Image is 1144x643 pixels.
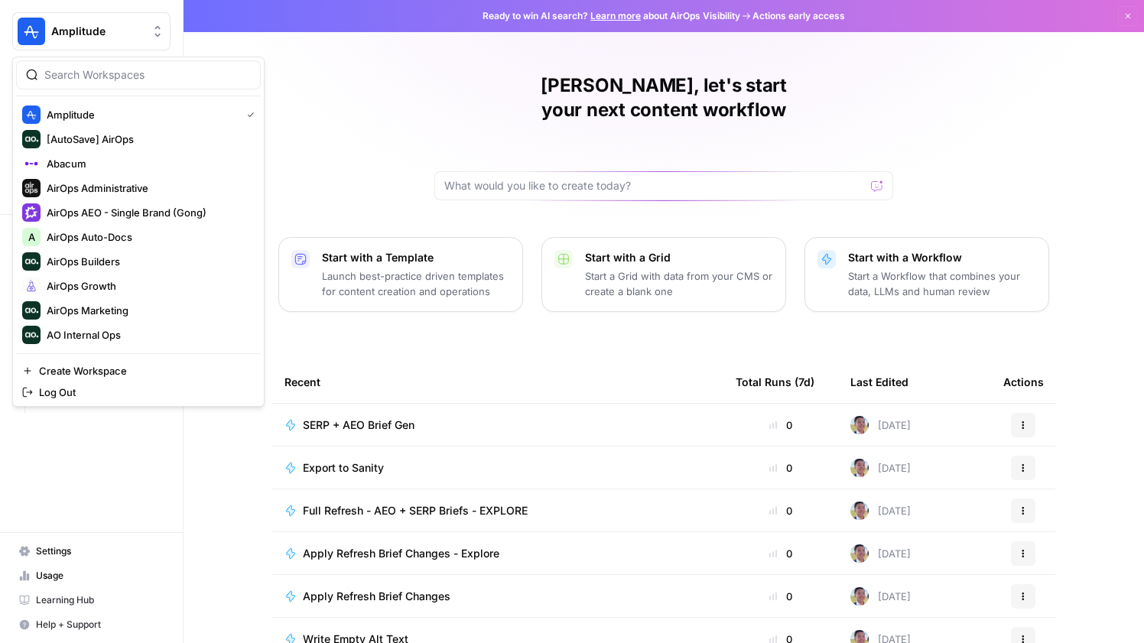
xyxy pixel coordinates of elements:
span: SERP + AEO Brief Gen [303,417,414,433]
span: AirOps Builders [47,254,249,269]
div: Actions [1003,361,1044,403]
img: 99f2gcj60tl1tjps57nny4cf0tt1 [850,587,869,606]
button: Help + Support [12,612,171,637]
div: 0 [736,417,826,433]
img: AirOps AEO - Single Brand (Gong) Logo [22,203,41,222]
p: Start with a Grid [585,250,773,265]
p: Start with a Template [322,250,510,265]
span: Learning Hub [36,593,164,607]
span: Help + Support [36,618,164,632]
span: Amplitude [51,24,144,39]
div: [DATE] [850,587,911,606]
button: Workspace: Amplitude [12,12,171,50]
span: Actions early access [752,9,845,23]
img: AO Internal Ops Logo [22,326,41,344]
span: AirOps Auto-Docs [47,229,249,245]
p: Start with a Workflow [848,250,1036,265]
div: 0 [736,546,826,561]
a: Settings [12,539,171,563]
img: Amplitude Logo [18,18,45,45]
span: Create Workspace [39,363,249,378]
span: AirOps Marketing [47,303,249,318]
span: A [28,229,35,245]
span: AirOps Growth [47,278,249,294]
div: Workspace: Amplitude [12,57,265,407]
img: 99f2gcj60tl1tjps57nny4cf0tt1 [850,459,869,477]
a: Apply Refresh Brief Changes [284,589,711,604]
img: [AutoSave] AirOps Logo [22,130,41,148]
span: Settings [36,544,164,558]
p: Launch best-practice driven templates for content creation and operations [322,268,510,299]
img: AirOps Administrative Logo [22,179,41,197]
h1: [PERSON_NAME], let's start your next content workflow [434,73,893,122]
span: Log Out [39,385,249,400]
p: Start a Workflow that combines your data, LLMs and human review [848,268,1036,299]
span: Export to Sanity [303,460,384,476]
div: [DATE] [850,544,911,563]
button: Start with a TemplateLaunch best-practice driven templates for content creation and operations [278,237,523,312]
span: Abacum [47,156,249,171]
button: Start with a WorkflowStart a Workflow that combines your data, LLMs and human review [804,237,1049,312]
a: Apply Refresh Brief Changes - Explore [284,546,711,561]
img: AirOps Builders Logo [22,252,41,271]
div: Last Edited [850,361,908,403]
a: Create Workspace [16,360,261,382]
a: Log Out [16,382,261,403]
div: [DATE] [850,459,911,477]
span: Apply Refresh Brief Changes [303,589,450,604]
span: Full Refresh - AEO + SERP Briefs - EXPLORE [303,503,528,518]
div: [DATE] [850,502,911,520]
span: [AutoSave] AirOps [47,132,249,147]
span: Apply Refresh Brief Changes - Explore [303,546,499,561]
img: Amplitude Logo [22,106,41,124]
a: Usage [12,563,171,588]
div: 0 [736,503,826,518]
img: 99f2gcj60tl1tjps57nny4cf0tt1 [850,544,869,563]
img: AirOps Growth Logo [22,277,41,295]
div: Recent [284,361,711,403]
a: Export to Sanity [284,460,711,476]
span: AO Internal Ops [47,327,249,343]
span: AirOps AEO - Single Brand (Gong) [47,205,249,220]
a: SERP + AEO Brief Gen [284,417,711,433]
img: AirOps Marketing Logo [22,301,41,320]
div: [DATE] [850,416,911,434]
button: Start with a GridStart a Grid with data from your CMS or create a blank one [541,237,786,312]
span: AirOps Administrative [47,180,249,196]
input: What would you like to create today? [444,178,865,193]
a: Learn more [590,10,641,21]
div: Total Runs (7d) [736,361,814,403]
p: Start a Grid with data from your CMS or create a blank one [585,268,773,299]
div: 0 [736,589,826,604]
span: Ready to win AI search? about AirOps Visibility [483,9,740,23]
div: 0 [736,460,826,476]
a: Full Refresh - AEO + SERP Briefs - EXPLORE [284,503,711,518]
img: Abacum Logo [22,154,41,173]
span: Amplitude [47,107,235,122]
input: Search Workspaces [44,67,251,83]
img: 99f2gcj60tl1tjps57nny4cf0tt1 [850,416,869,434]
img: 99f2gcj60tl1tjps57nny4cf0tt1 [850,502,869,520]
a: Learning Hub [12,588,171,612]
span: Usage [36,569,164,583]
